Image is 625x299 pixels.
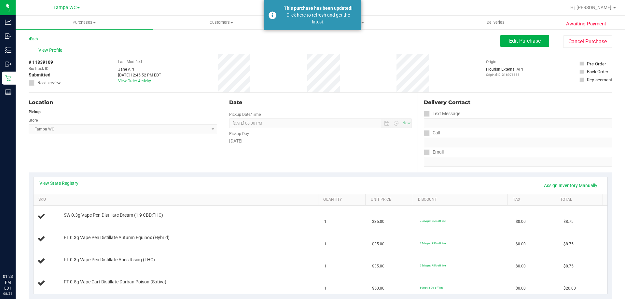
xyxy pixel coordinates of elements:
a: Tax [513,197,553,202]
span: Submitted [29,72,50,78]
label: Pickup Day [229,131,249,137]
input: Format: (999) 999-9999 [424,118,612,128]
div: [DATE] 12:45:52 PM EDT [118,72,161,78]
span: Customers [153,20,289,25]
strong: Pickup [29,110,41,114]
span: FT 0.3g Vape Pen Distillate Aries Rising (THC) [64,257,155,263]
p: Original ID: 316976555 [486,72,523,77]
span: 1 [324,263,326,269]
div: [DATE] [229,138,411,144]
div: This purchase has been updated! [280,5,356,12]
div: Delivery Contact [424,99,612,106]
a: Assign Inventory Manually [540,180,602,191]
a: Quantity [323,197,363,202]
span: $35.00 [372,241,384,247]
a: Deliveries [427,16,564,29]
span: # 11839109 [29,59,53,66]
span: 1 [324,285,326,292]
span: - [51,66,52,72]
div: Replacement [587,76,612,83]
div: Jane API [118,66,161,72]
span: 75dvape: 75% off line [420,219,446,223]
span: View Profile [38,47,64,54]
span: Needs review [37,80,61,86]
span: 1 [324,219,326,225]
div: Click here to refresh and get the latest. [280,12,356,25]
label: Origin [486,59,496,65]
div: Date [229,99,411,106]
label: Text Message [424,109,460,118]
span: FT 0.3g Vape Pen Distillate Autumn Equinox (Hybrid) [64,235,170,241]
div: Flourish External API [486,66,523,77]
span: $0.00 [516,241,526,247]
inline-svg: Inbound [5,33,11,39]
div: Back Order [587,68,608,75]
a: Discount [418,197,505,202]
a: Unit Price [371,197,410,202]
a: Customers [153,16,290,29]
p: 01:23 PM EDT [3,274,13,291]
span: 75dvape: 75% off line [420,264,446,267]
a: Back [29,37,38,41]
div: Pre-Order [587,61,606,67]
inline-svg: Analytics [5,19,11,25]
span: Purchases [16,20,153,25]
span: $0.00 [516,263,526,269]
a: View Order Activity [118,79,151,83]
inline-svg: Reports [5,89,11,95]
a: Total [560,197,600,202]
span: 1 [324,241,326,247]
span: $0.00 [516,219,526,225]
div: Location [29,99,217,106]
inline-svg: Outbound [5,61,11,67]
inline-svg: Retail [5,75,11,81]
a: SKU [38,197,315,202]
span: 75dvape: 75% off line [420,242,446,245]
button: Edit Purchase [500,35,549,47]
span: 60cart: 60% off line [420,286,443,289]
span: $50.00 [372,285,384,292]
a: View State Registry [39,180,78,186]
span: Deliveries [478,20,513,25]
iframe: Resource center [7,247,26,266]
span: $0.00 [516,285,526,292]
label: Store [29,117,38,123]
span: $20.00 [563,285,576,292]
label: Call [424,128,440,138]
span: Hi, [PERSON_NAME]! [570,5,613,10]
span: Edit Purchase [509,38,541,44]
span: $8.75 [563,241,574,247]
span: Tampa WC [53,5,76,10]
span: FT 0.5g Vape Cart Distillate Durban Poison (Sativa) [64,279,166,285]
a: Purchases [16,16,153,29]
inline-svg: Inventory [5,47,11,53]
span: $8.75 [563,219,574,225]
label: Pickup Date/Time [229,112,261,117]
p: 08/24 [3,291,13,296]
span: SW 0.3g Vape Pen Distillate Dream (1:9 CBD:THC) [64,212,163,218]
button: Cancel Purchase [563,35,612,48]
label: Last Modified [118,59,142,65]
span: $8.75 [563,263,574,269]
label: Email [424,147,444,157]
input: Format: (999) 999-9999 [424,138,612,147]
span: $35.00 [372,219,384,225]
span: Awaiting Payment [566,20,606,28]
span: $35.00 [372,263,384,269]
span: BioTrack ID: [29,66,49,72]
